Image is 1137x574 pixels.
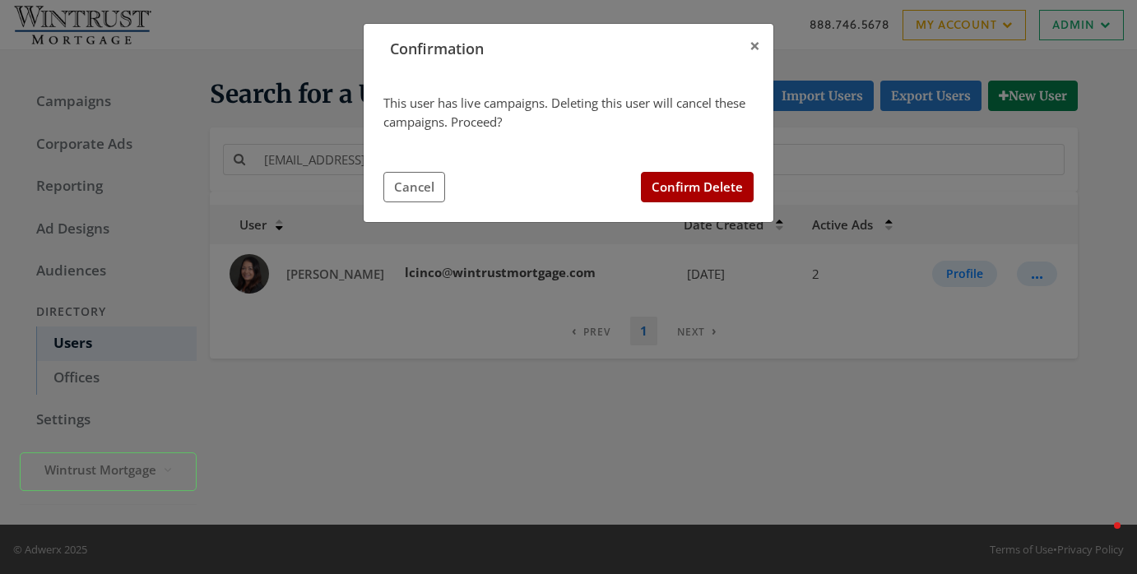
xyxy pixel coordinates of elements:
button: Cancel [383,172,445,202]
iframe: Intercom live chat [1081,518,1121,558]
button: Close [736,24,773,69]
span: Wintrust Mortgage [44,461,156,479]
span: × [749,33,760,58]
div: This user has live campaigns. Deleting this user will cancel these campaigns. Proceed? [383,94,754,132]
button: Confirm Delete [641,172,754,202]
button: Wintrust Mortgage [20,452,197,491]
span: Confirmation [377,25,484,58]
